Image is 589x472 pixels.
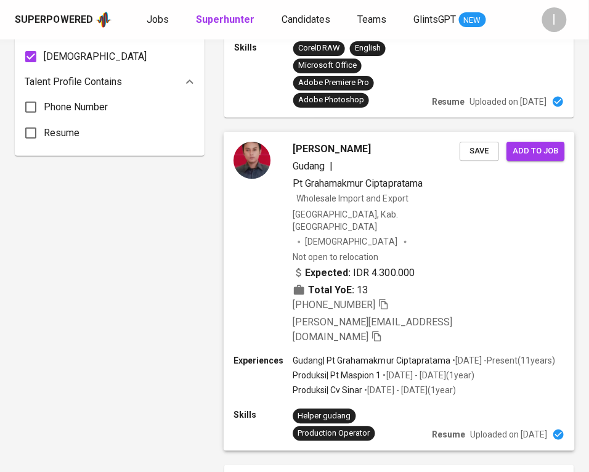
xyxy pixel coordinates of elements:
a: Candidates [282,12,333,28]
p: Uploaded on [DATE] [470,428,547,441]
p: Produksi | Cv Sinar [293,384,362,396]
p: Uploaded on [DATE] [470,96,547,108]
img: e3a8fb4c047f9260684825fc041f910e.jpeg [234,142,270,179]
span: [PERSON_NAME][EMAIL_ADDRESS][DOMAIN_NAME] [293,316,452,343]
p: Produksi | Pt Maspion 1 [293,369,381,381]
p: • [DATE] - [DATE] ( 1 year ) [381,369,474,381]
span: Save [466,144,493,158]
p: Resume [432,96,465,108]
div: [GEOGRAPHIC_DATA], Kab. [GEOGRAPHIC_DATA] [293,208,460,233]
span: Candidates [282,14,330,25]
span: 13 [357,283,368,298]
span: [DEMOGRAPHIC_DATA] [44,49,147,64]
p: Talent Profile Contains [25,75,122,89]
div: Helper gudang [298,410,351,422]
span: [PHONE_NUMBER] [293,299,375,311]
a: Teams [357,12,389,28]
a: GlintsGPT NEW [413,12,486,28]
span: Pt Grahamakmur Ciptapratama [293,177,423,189]
p: Skills [234,409,293,421]
span: [PERSON_NAME] [293,142,371,157]
a: Superhunter [196,12,257,28]
div: Microsoft Office [298,60,357,71]
b: Expected: [306,266,351,280]
div: Superpowered [15,13,93,27]
span: | [330,159,333,174]
div: CorelDRAW [298,43,340,54]
div: Talent Profile Contains [25,70,195,94]
b: Total YoE: [309,283,355,298]
p: Skills [234,41,293,54]
div: Adobe Premiere Pro [298,77,369,89]
a: Jobs [147,12,171,28]
span: Phone Number [44,100,108,115]
div: English [355,43,381,54]
p: • [DATE] - [DATE] ( 1 year ) [363,384,456,396]
span: Add to job [513,144,559,158]
span: Gudang [293,160,325,172]
p: Not open to relocation [293,251,378,263]
div: IDR 4.300.000 [293,266,415,280]
button: Add to job [507,142,565,161]
span: Teams [357,14,386,25]
img: app logo [95,10,112,29]
span: Jobs [147,14,169,25]
p: • [DATE] - Present ( 11 years ) [450,354,556,367]
span: Resume [44,126,79,140]
p: Gudang | Pt Grahamakmur Ciptapratama [293,354,450,367]
p: Resume [432,428,465,441]
span: GlintsGPT [413,14,457,25]
span: NEW [459,14,486,26]
b: Superhunter [196,14,254,25]
a: Superpoweredapp logo [15,10,112,29]
div: Production Operator [298,428,370,439]
a: [PERSON_NAME]Gudang|Pt Grahamakmur CiptapratamaWholesale Import and Export[GEOGRAPHIC_DATA], Kab.... [224,132,574,450]
div: Adobe Photoshop [298,94,364,106]
button: Save [460,142,499,161]
div: I [542,7,567,32]
p: Experiences [234,354,293,367]
span: Wholesale Import and Export [297,193,409,203]
span: [DEMOGRAPHIC_DATA] [306,235,399,248]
